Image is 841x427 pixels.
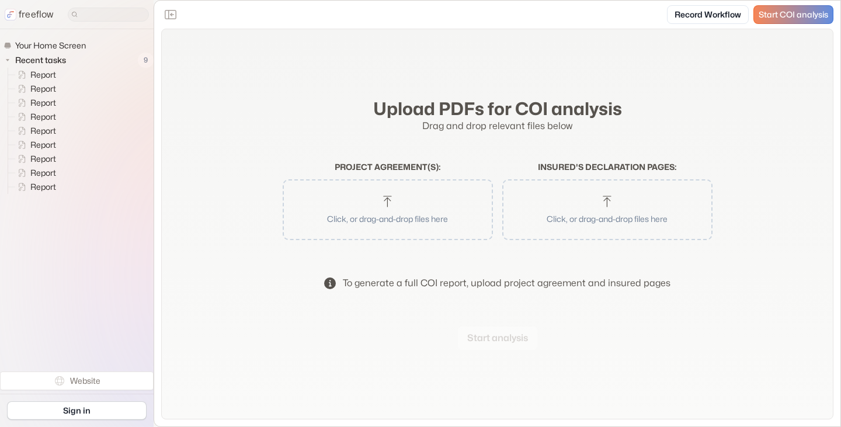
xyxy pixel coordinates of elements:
a: Record Workflow [667,5,749,24]
button: Click, or drag-and-drop files here [508,185,707,234]
h2: Project agreement(s) : [283,162,493,172]
button: Start analysis [458,327,537,350]
span: Report [28,69,60,81]
a: Report [8,68,61,82]
p: Click, or drag-and-drop files here [298,213,478,225]
button: Close the sidebar [161,5,180,24]
button: Click, or drag-and-drop files here [289,185,487,234]
a: Report [8,138,61,152]
a: Your Home Screen [4,39,91,53]
span: Recent tasks [13,54,69,66]
span: Report [28,125,60,137]
a: Start COI analysis [753,5,833,24]
p: Click, or drag-and-drop files here [517,213,697,225]
a: Report [8,124,61,138]
p: freeflow [19,8,54,22]
a: Report [8,110,61,124]
span: 9 [138,53,154,68]
a: Report [8,96,61,110]
span: Report [28,139,60,151]
h2: Insured's declaration pages : [502,162,713,172]
span: Report [28,167,60,179]
a: Report [8,166,61,180]
a: Report [8,152,61,166]
h2: Upload PDFs for COI analysis [283,98,713,119]
span: Start COI analysis [759,10,828,20]
span: Report [28,111,60,123]
div: To generate a full COI report, upload project agreement and insured pages [343,276,670,290]
a: Report [8,82,61,96]
a: Report [8,180,61,194]
span: Report [28,97,60,109]
a: freeflow [5,8,54,22]
a: Sign in [7,401,147,420]
span: Report [28,181,60,193]
span: Your Home Screen [13,40,89,51]
p: Drag and drop relevant files below [283,119,713,133]
span: Report [28,83,60,95]
button: Recent tasks [4,53,71,67]
span: Report [28,153,60,165]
